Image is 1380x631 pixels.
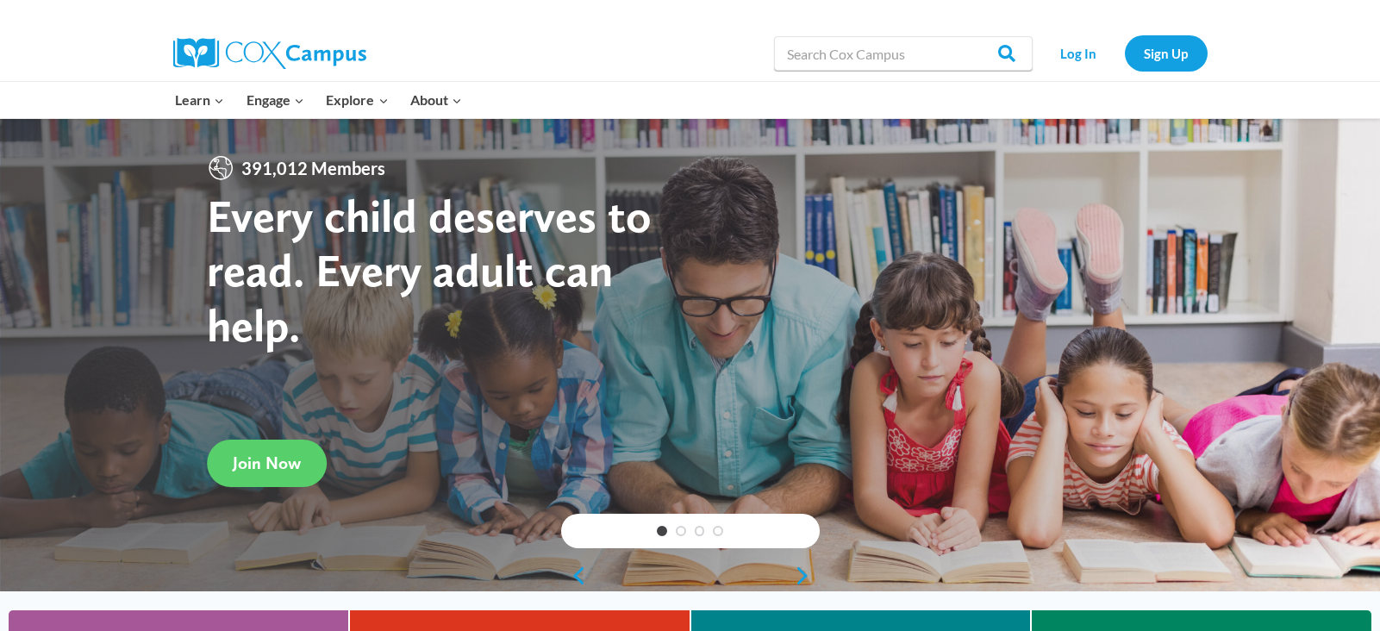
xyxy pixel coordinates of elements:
[695,526,705,536] a: 3
[794,565,820,586] a: next
[1041,35,1208,71] nav: Secondary Navigation
[247,89,304,111] span: Engage
[175,89,224,111] span: Learn
[561,559,820,593] div: content slider buttons
[233,453,301,473] span: Join Now
[1041,35,1116,71] a: Log In
[657,526,667,536] a: 1
[676,526,686,536] a: 2
[326,89,388,111] span: Explore
[561,565,587,586] a: previous
[165,82,473,118] nav: Primary Navigation
[410,89,462,111] span: About
[774,36,1033,71] input: Search Cox Campus
[207,440,327,487] a: Join Now
[1125,35,1208,71] a: Sign Up
[173,38,366,69] img: Cox Campus
[207,188,652,353] strong: Every child deserves to read. Every adult can help.
[234,154,392,182] span: 391,012 Members
[713,526,723,536] a: 4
